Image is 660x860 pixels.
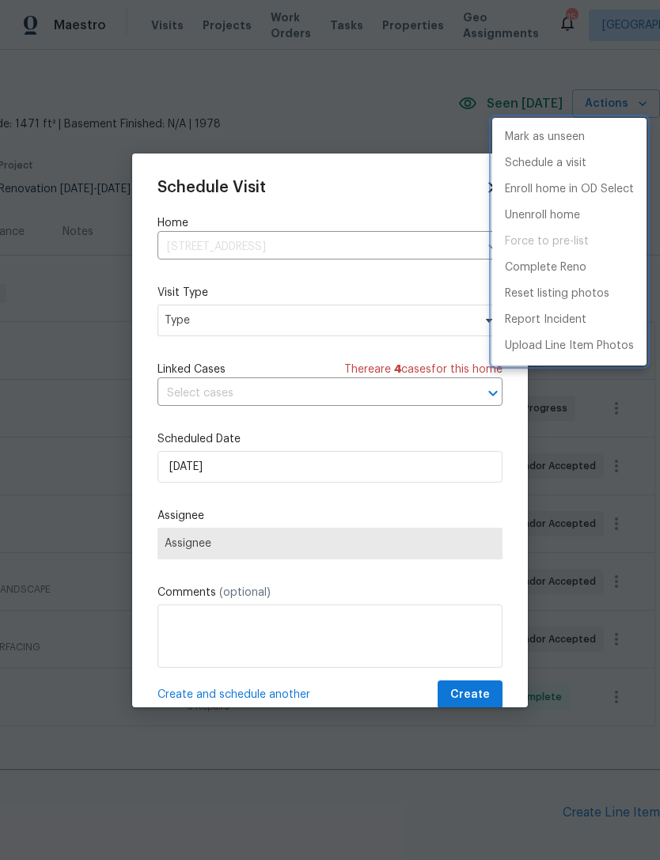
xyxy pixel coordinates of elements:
[505,338,634,354] p: Upload Line Item Photos
[505,286,609,302] p: Reset listing photos
[505,312,586,328] p: Report Incident
[505,129,585,146] p: Mark as unseen
[505,155,586,172] p: Schedule a visit
[505,207,580,224] p: Unenroll home
[492,229,647,255] span: Setup visit must be completed before moving home to pre-list
[505,181,634,198] p: Enroll home in OD Select
[505,260,586,276] p: Complete Reno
